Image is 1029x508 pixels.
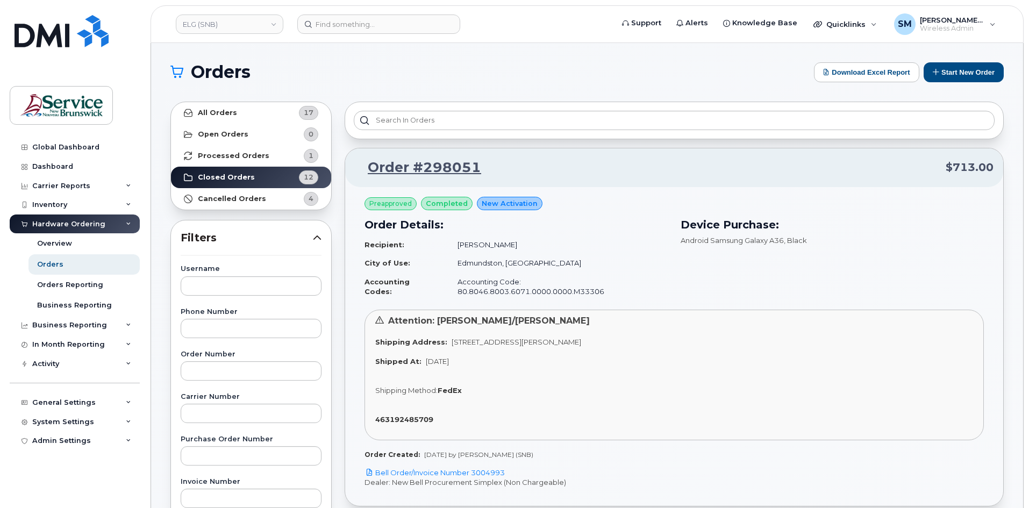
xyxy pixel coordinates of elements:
[365,277,410,296] strong: Accounting Codes:
[388,316,590,326] span: Attention: [PERSON_NAME]/[PERSON_NAME]
[309,194,313,204] span: 4
[198,130,248,139] strong: Open Orders
[181,309,321,316] label: Phone Number
[946,160,994,175] span: $713.00
[448,235,668,254] td: [PERSON_NAME]
[198,173,255,182] strong: Closed Orders
[365,259,410,267] strong: City of Use:
[784,236,807,245] span: , Black
[681,217,984,233] h3: Device Purchase:
[482,198,538,209] span: New Activation
[448,273,668,301] td: Accounting Code: 80.8046.8003.6071.0000.0000.M33306
[304,108,313,118] span: 17
[198,152,269,160] strong: Processed Orders
[309,129,313,139] span: 0
[181,230,313,246] span: Filters
[375,415,433,424] strong: 463192485709
[191,64,251,80] span: Orders
[369,199,412,209] span: Preapproved
[365,450,420,459] strong: Order Created:
[375,386,438,395] span: Shipping Method:
[681,236,784,245] span: Android Samsung Galaxy A36
[171,145,331,167] a: Processed Orders1
[924,62,1004,82] button: Start New Order
[375,357,421,366] strong: Shipped At:
[365,240,404,249] strong: Recipient:
[365,477,984,488] p: Dealer: New Bell Procurement Simplex (Non Chargeable)
[375,415,438,424] a: 463192485709
[181,436,321,443] label: Purchase Order Number
[309,151,313,161] span: 1
[452,338,581,346] span: [STREET_ADDRESS][PERSON_NAME]
[438,386,462,395] strong: FedEx
[355,158,481,177] a: Order #298051
[424,450,533,459] span: [DATE] by [PERSON_NAME] (SNB)
[181,393,321,400] label: Carrier Number
[375,338,447,346] strong: Shipping Address:
[198,195,266,203] strong: Cancelled Orders
[304,172,313,182] span: 12
[181,351,321,358] label: Order Number
[365,468,505,477] a: Bell Order/Invoice Number 3004993
[365,217,668,233] h3: Order Details:
[171,167,331,188] a: Closed Orders12
[181,478,321,485] label: Invoice Number
[354,111,995,130] input: Search in orders
[171,188,331,210] a: Cancelled Orders4
[814,62,919,82] button: Download Excel Report
[171,124,331,145] a: Open Orders0
[198,109,237,117] strong: All Orders
[426,198,468,209] span: completed
[448,254,668,273] td: Edmundston, [GEOGRAPHIC_DATA]
[171,102,331,124] a: All Orders17
[181,266,321,273] label: Username
[426,357,449,366] span: [DATE]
